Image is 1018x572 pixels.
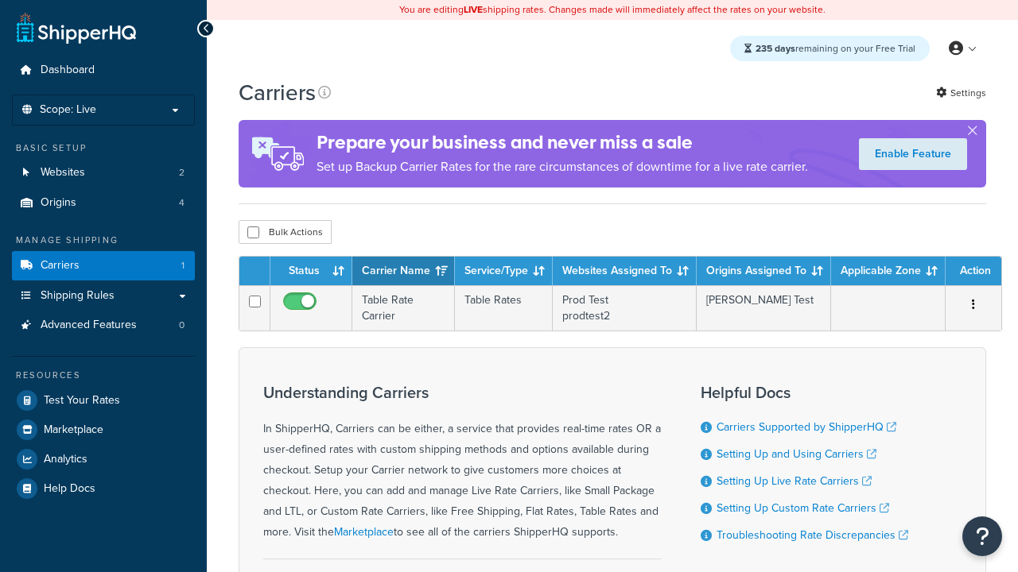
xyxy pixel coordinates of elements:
th: Status: activate to sort column ascending [270,257,352,285]
th: Applicable Zone: activate to sort column ascending [831,257,946,285]
span: Carriers [41,259,80,272]
a: Carriers Supported by ShipperHQ [717,419,896,435]
a: Setting Up and Using Carriers [717,446,876,462]
span: Shipping Rules [41,289,115,303]
li: Origins [12,188,195,218]
span: Advanced Features [41,319,137,332]
a: Help Docs [12,474,195,503]
a: Marketplace [12,415,195,444]
a: ShipperHQ Home [17,12,136,44]
td: Table Rate Carrier [352,285,455,330]
a: Advanced Features 0 [12,311,195,340]
div: In ShipperHQ, Carriers can be either, a service that provides real-time rates OR a user-defined r... [263,384,661,543]
span: 0 [179,319,185,332]
span: Origins [41,196,76,210]
div: Basic Setup [12,141,195,155]
b: LIVE [464,2,483,17]
strong: 235 days [756,41,795,56]
h3: Understanding Carriers [263,384,661,401]
th: Origins Assigned To: activate to sort column ascending [697,257,831,285]
span: 1 [181,259,185,272]
td: [PERSON_NAME] Test [697,285,831,330]
a: Test Your Rates [12,386,195,415]
th: Carrier Name: activate to sort column ascending [352,257,455,285]
span: Marketplace [44,423,103,437]
span: Analytics [44,453,87,466]
span: Dashboard [41,64,95,77]
a: Marketplace [334,524,394,540]
span: Scope: Live [40,103,96,117]
span: Websites [41,166,85,180]
th: Action [946,257,1001,285]
a: Analytics [12,445,195,473]
div: Resources [12,369,195,382]
a: Troubleshooting Rate Discrepancies [717,527,908,543]
p: Set up Backup Carrier Rates for the rare circumstances of downtime for a live rate carrier. [317,156,808,178]
h4: Prepare your business and never miss a sale [317,129,808,156]
a: Carriers 1 [12,251,195,280]
a: Setting Up Live Rate Carriers [717,473,872,489]
h3: Helpful Docs [701,384,908,401]
div: Manage Shipping [12,234,195,247]
h1: Carriers [239,77,316,108]
img: ad-rules-rateshop-fe6ec290ccb7230408bd80ed9643f0289d75e0ffd9eb532fc0e269fcd187b520.png [239,120,317,187]
div: remaining on your Free Trial [730,36,930,61]
span: Test Your Rates [44,394,120,408]
span: 2 [179,166,185,180]
a: Dashboard [12,56,195,85]
td: Table Rates [455,285,553,330]
th: Service/Type: activate to sort column ascending [455,257,553,285]
td: Prod Test prodtest2 [553,285,697,330]
a: Shipping Rules [12,281,195,311]
span: Help Docs [44,482,95,496]
li: Advanced Features [12,311,195,340]
a: Enable Feature [859,138,967,170]
a: Setting Up Custom Rate Carriers [717,500,889,516]
button: Bulk Actions [239,220,332,244]
th: Websites Assigned To: activate to sort column ascending [553,257,697,285]
button: Open Resource Center [962,516,1002,556]
a: Websites 2 [12,158,195,187]
a: Origins 4 [12,188,195,218]
li: Websites [12,158,195,187]
a: Settings [936,82,986,104]
span: 4 [179,196,185,210]
li: Carriers [12,251,195,280]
